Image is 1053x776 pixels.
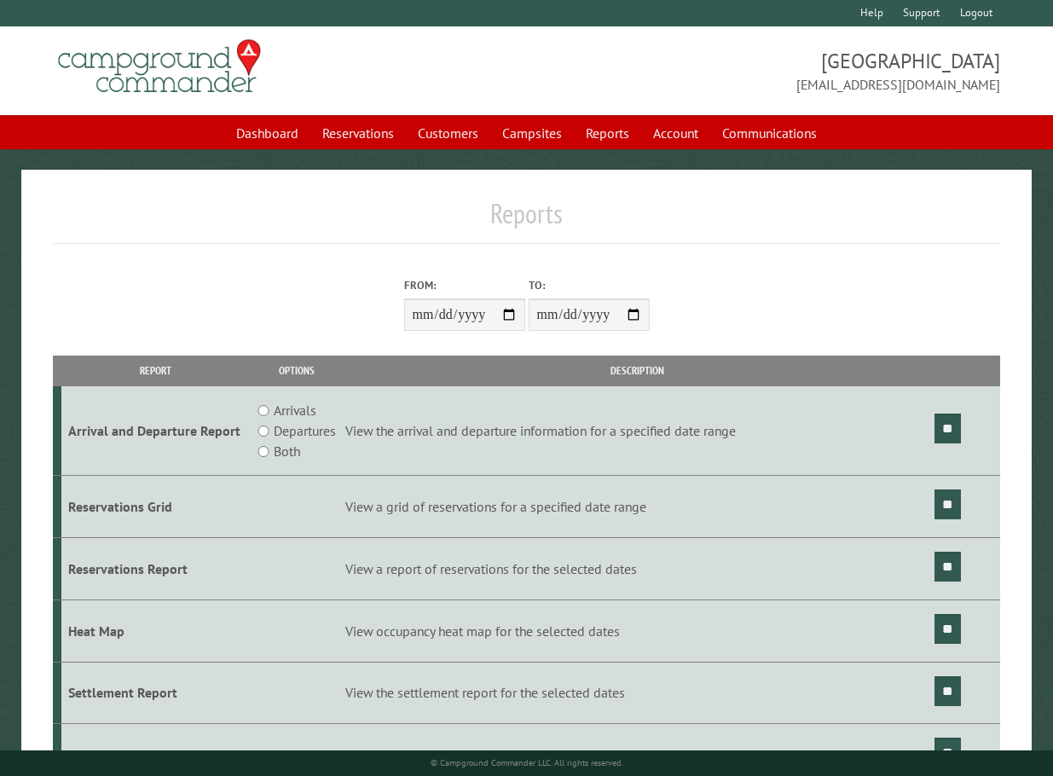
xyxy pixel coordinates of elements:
[404,277,525,293] label: From:
[251,356,343,385] th: Options
[312,117,404,149] a: Reservations
[226,117,309,149] a: Dashboard
[529,277,650,293] label: To:
[643,117,709,149] a: Account
[61,662,251,724] td: Settlement Report
[274,420,336,441] label: Departures
[343,386,933,476] td: View the arrival and departure information for a specified date range
[431,757,623,768] small: © Campground Commander LLC. All rights reserved.
[61,599,251,662] td: Heat Map
[343,476,933,538] td: View a grid of reservations for a specified date range
[527,47,1001,95] span: [GEOGRAPHIC_DATA] [EMAIL_ADDRESS][DOMAIN_NAME]
[408,117,489,149] a: Customers
[53,197,1001,244] h1: Reports
[576,117,639,149] a: Reports
[343,537,933,599] td: View a report of reservations for the selected dates
[343,599,933,662] td: View occupancy heat map for the selected dates
[712,117,827,149] a: Communications
[492,117,572,149] a: Campsites
[53,33,266,100] img: Campground Commander
[274,400,316,420] label: Arrivals
[343,356,933,385] th: Description
[343,662,933,724] td: View the settlement report for the selected dates
[61,476,251,538] td: Reservations Grid
[61,386,251,476] td: Arrival and Departure Report
[61,537,251,599] td: Reservations Report
[274,441,300,461] label: Both
[61,356,251,385] th: Report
